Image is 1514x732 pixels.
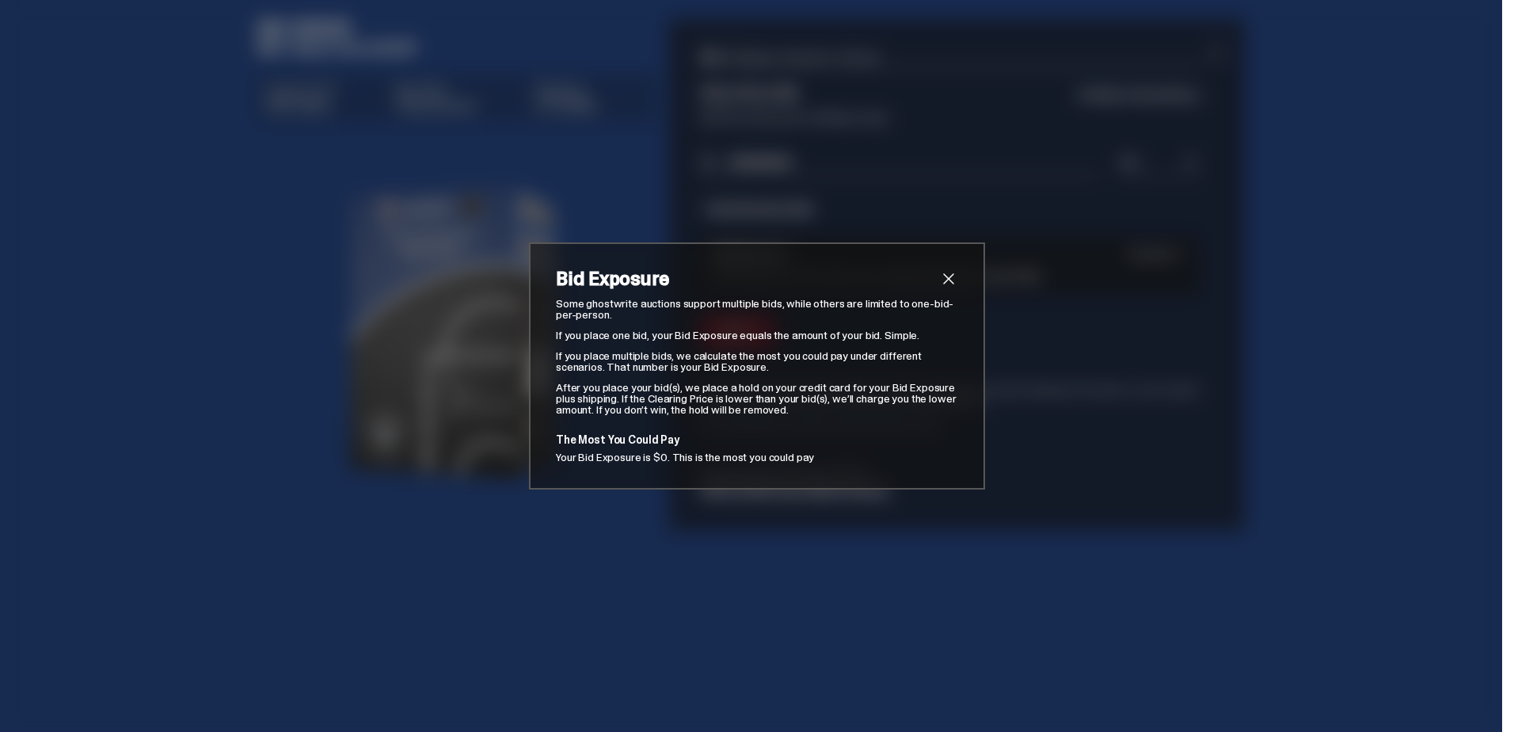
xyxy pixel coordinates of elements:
[556,269,939,288] h2: Bid Exposure
[556,434,958,445] p: The Most You Could Pay
[556,330,958,341] p: If you place one bid, your Bid Exposure equals the amount of your bid. Simple.
[556,298,958,320] p: Some ghostwrite auctions support multiple bids, while others are limited to one-bid-per-person.
[556,382,958,415] p: After you place your bid(s), we place a hold on your credit card for your Bid Exposure plus shipp...
[556,350,958,372] p: If you place multiple bids, we calculate the most you could pay under different scenarios. That n...
[939,269,958,288] button: close
[556,452,958,463] p: Your Bid Exposure is $0. This is the most you could pay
